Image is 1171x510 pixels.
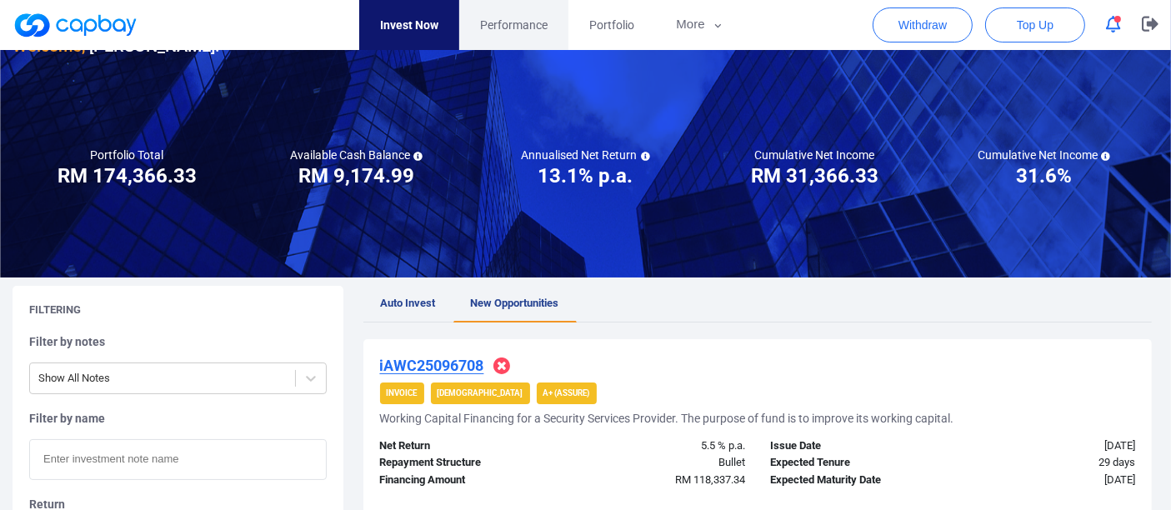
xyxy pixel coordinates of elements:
h5: Filter by notes [29,334,327,349]
h3: RM 31,366.33 [751,162,878,189]
span: Portfolio [589,16,634,34]
strong: A+ (Assure) [543,388,590,397]
span: Welcome, [13,36,85,56]
span: Top Up [1017,17,1053,33]
div: Issue Date [758,437,953,455]
div: [DATE] [953,472,1148,489]
input: Enter investment note name [29,439,327,480]
div: Repayment Structure [368,454,563,472]
h3: 31.6% [1016,162,1072,189]
h5: Cumulative Net Income [978,147,1110,162]
div: Expected Tenure [758,454,953,472]
div: 5.5 % p.a. [563,437,758,455]
h5: Cumulative Net Income [755,147,875,162]
div: Expected Maturity Date [758,472,953,489]
div: 29 days [953,454,1148,472]
div: Financing Amount [368,472,563,489]
h5: Annualised Net Return [522,147,650,162]
strong: Invoice [387,388,418,397]
div: Bullet [563,454,758,472]
h5: Filter by name [29,411,327,426]
strong: [DEMOGRAPHIC_DATA] [438,388,523,397]
h3: RM 174,366.33 [58,162,197,189]
h3: 13.1% p.a. [538,162,633,189]
span: New Opportunities [471,297,559,309]
h5: Available Cash Balance [290,147,423,162]
span: Auto Invest [381,297,436,309]
h3: RM 9,174.99 [298,162,414,189]
button: Top Up [985,7,1085,42]
h5: Portfolio Total [91,147,164,162]
h5: Working Capital Financing for a Security Services Provider. The purpose of fund is to improve its... [380,411,954,426]
button: Withdraw [873,7,973,42]
div: Net Return [368,437,563,455]
span: RM 118,337.34 [675,473,745,486]
span: Performance [480,16,548,34]
u: iAWC25096708 [380,357,484,374]
div: [DATE] [953,437,1148,455]
h5: Filtering [29,302,81,317]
